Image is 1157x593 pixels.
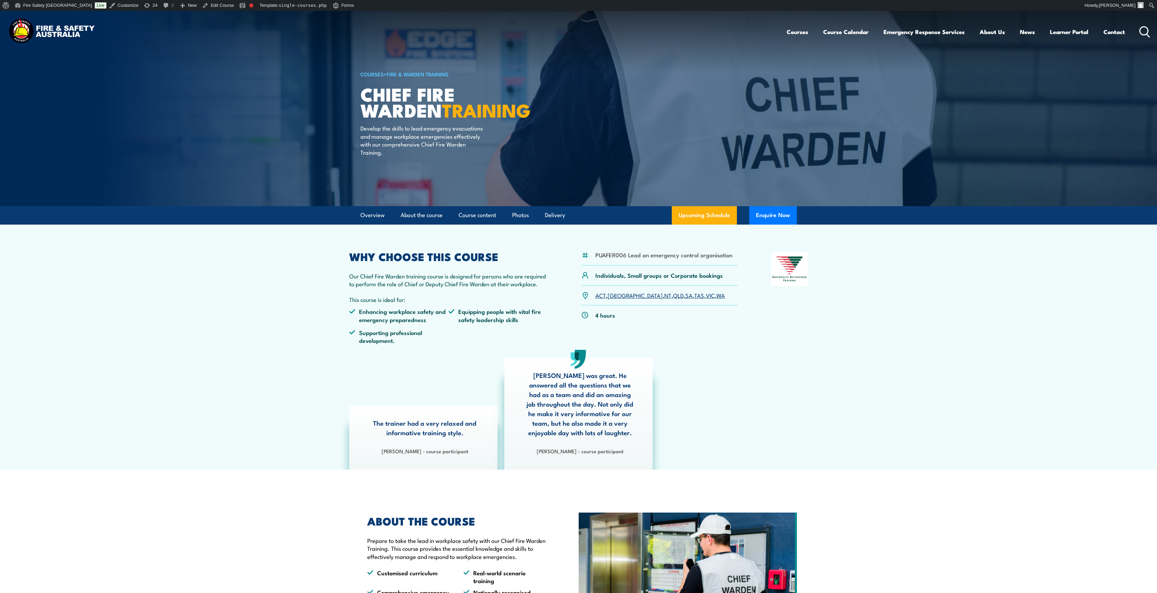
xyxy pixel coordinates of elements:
[369,418,480,437] p: The trainer had a very relaxed and informative training style.
[349,295,548,303] p: This course is ideal for:
[367,569,451,585] li: Customised curriculum
[749,206,797,225] button: Enquire Now
[463,569,547,585] li: Real-world scenario training
[706,291,715,299] a: VIC
[884,23,965,41] a: Emergency Response Services
[524,370,636,437] p: [PERSON_NAME] was great. He answered all the questions that we had as a team and did an amazing j...
[537,447,623,455] strong: [PERSON_NAME] - course participant
[608,291,663,299] a: [GEOGRAPHIC_DATA]
[664,291,671,299] a: NT
[595,251,732,259] li: PUAFER006 Lead an emergency control organisation
[545,206,565,224] a: Delivery
[360,70,384,78] a: COURSES
[512,206,529,224] a: Photos
[673,291,684,299] a: QLD
[401,206,443,224] a: About the course
[1099,3,1136,8] span: [PERSON_NAME]
[249,3,253,7] div: Focus keyphrase not set
[459,206,496,224] a: Course content
[1103,23,1125,41] a: Contact
[980,23,1005,41] a: About Us
[349,252,548,261] h2: WHY CHOOSE THIS COURSE
[360,86,529,118] h1: Chief Fire Warden
[595,311,615,319] p: 4 hours
[595,271,723,279] p: Individuals, Small groups or Corporate bookings
[442,95,531,124] strong: TRAINING
[672,206,737,225] a: Upcoming Schedule
[595,291,606,299] a: ACT
[1050,23,1088,41] a: Learner Portal
[595,291,725,299] p: , , , , , , ,
[1020,23,1035,41] a: News
[685,291,693,299] a: SA
[787,23,808,41] a: Courses
[95,2,106,9] a: Live
[360,70,529,78] h6: >
[771,252,808,286] img: Nationally Recognised Training logo.
[387,70,449,78] a: Fire & Warden Training
[360,206,385,224] a: Overview
[360,124,485,156] p: Develop the skills to lead emergency evacuations and manage workplace emergencies effectively wit...
[349,329,449,345] li: Supporting professional development.
[823,23,869,41] a: Course Calendar
[367,516,547,526] h2: ABOUT THE COURSE
[382,447,468,455] strong: [PERSON_NAME] - course participant
[694,291,704,299] a: TAS
[716,291,725,299] a: WA
[349,272,548,288] p: Our Chief Fire Warden training course is designed for persons who are required to perform the rol...
[349,307,449,323] li: Enhancing workplace safety and emergency preparedness
[448,307,548,323] li: Equipping people with vital fire safety leadership skills
[279,3,327,8] span: single-courses.php
[367,536,547,560] p: Prepare to take the lead in workplace safety with our Chief Fire Warden Training. This course pro...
